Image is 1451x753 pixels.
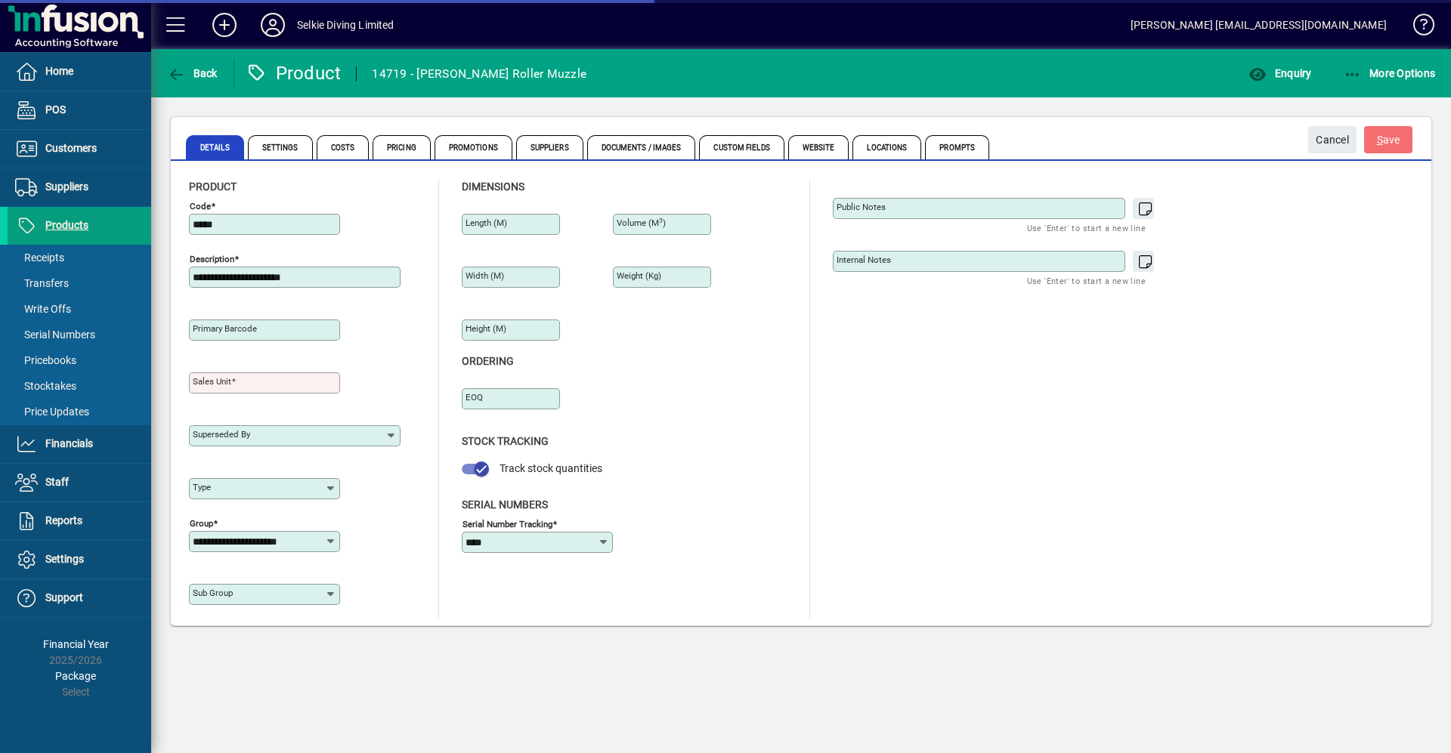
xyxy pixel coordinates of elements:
span: Financials [45,437,93,449]
mat-label: Code [190,201,211,211]
span: Track stock quantities [500,462,602,474]
span: Transfers [15,277,69,289]
span: Promotions [435,135,512,159]
a: Write Offs [8,296,151,322]
span: POS [45,103,66,116]
a: Receipts [8,245,151,270]
mat-label: Primary barcode [193,323,257,334]
button: Enquiry [1245,60,1315,87]
span: Prompts [925,135,989,159]
sup: 3 [659,217,663,224]
span: Custom Fields [699,135,784,159]
span: Settings [248,135,313,159]
mat-label: Description [190,254,234,264]
mat-label: Sales unit [193,376,231,387]
mat-label: Sub group [193,588,233,598]
a: Customers [8,130,151,168]
a: Reports [8,502,151,540]
div: Selkie Diving Limited [297,13,394,37]
a: Price Updates [8,399,151,424]
a: POS [8,91,151,129]
mat-label: Height (m) [466,323,506,334]
a: Knowledge Base [1402,3,1432,52]
a: Financials [8,425,151,463]
mat-label: Weight (Kg) [617,270,661,281]
mat-label: Group [190,518,213,529]
span: Ordering [462,355,514,367]
a: Settings [8,541,151,579]
span: Stock Tracking [462,435,549,447]
button: Save [1364,126,1412,153]
a: Serial Numbers [8,322,151,347]
mat-label: Superseded by [193,429,250,440]
span: Website [788,135,849,159]
div: Product [246,61,342,85]
button: Cancel [1308,126,1357,153]
a: Home [8,53,151,91]
span: Home [45,65,73,77]
span: Product [189,181,237,193]
app-page-header-button: Back [151,60,234,87]
mat-label: Width (m) [466,270,504,281]
a: Suppliers [8,168,151,206]
span: S [1377,134,1383,146]
span: Financial Year [43,638,109,650]
span: Locations [852,135,921,159]
span: Suppliers [516,135,583,159]
span: Details [186,135,244,159]
span: Package [55,670,96,682]
mat-label: Internal Notes [837,255,891,265]
mat-hint: Use 'Enter' to start a new line [1027,272,1146,289]
span: Serial Numbers [462,498,548,511]
div: 14719 - [PERSON_NAME] Roller Muzzle [372,62,586,86]
span: Suppliers [45,181,88,193]
a: Staff [8,464,151,501]
span: Cancel [1316,128,1349,153]
div: [PERSON_NAME] [EMAIL_ADDRESS][DOMAIN_NAME] [1131,13,1387,37]
span: Serial Numbers [15,329,95,341]
mat-label: Serial Number tracking [463,518,552,529]
span: Dimensions [462,181,524,193]
button: Back [163,60,221,87]
a: Support [8,579,151,617]
a: Stocktakes [8,373,151,399]
mat-label: Length (m) [466,218,507,228]
span: Pricing [373,135,431,159]
button: Add [200,11,249,39]
span: Documents / Images [587,135,696,159]
span: ave [1377,128,1400,153]
a: Pricebooks [8,347,151,373]
span: Staff [45,476,69,488]
span: Costs [317,135,370,159]
span: Customers [45,142,97,154]
a: Transfers [8,270,151,296]
span: Reports [45,514,82,526]
span: Pricebooks [15,354,76,366]
span: Enquiry [1248,67,1311,79]
span: Products [45,219,88,231]
span: Support [45,591,83,603]
button: Profile [249,11,297,39]
mat-label: Public Notes [837,202,886,212]
mat-label: Type [193,482,211,492]
span: Stocktakes [15,380,76,392]
mat-hint: Use 'Enter' to start a new line [1027,219,1146,236]
span: Back [167,67,218,79]
span: Write Offs [15,303,71,315]
span: Receipts [15,252,64,264]
mat-label: EOQ [466,392,483,403]
span: Price Updates [15,406,89,418]
span: Settings [45,553,84,565]
span: More Options [1344,67,1436,79]
button: More Options [1340,60,1440,87]
mat-label: Volume (m ) [617,218,666,228]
